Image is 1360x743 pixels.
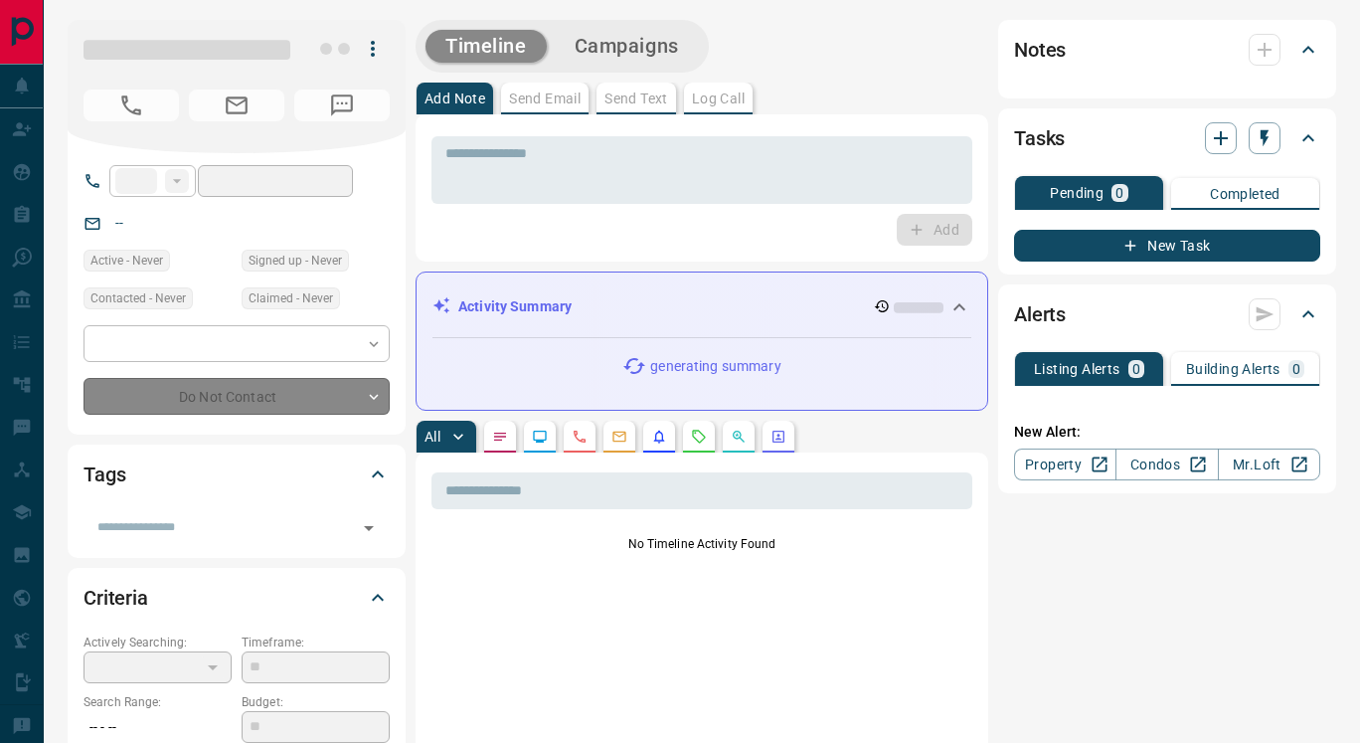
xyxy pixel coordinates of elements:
div: Alerts [1014,290,1320,338]
h2: Notes [1014,34,1066,66]
p: 0 [1115,186,1123,200]
p: Timeframe: [242,634,390,651]
svg: Lead Browsing Activity [532,429,548,445]
svg: Opportunities [731,429,747,445]
p: 0 [1292,362,1300,376]
svg: Notes [492,429,508,445]
div: Activity Summary [432,288,971,325]
button: Open [355,514,383,542]
svg: Calls [572,429,588,445]
svg: Requests [691,429,707,445]
div: Tasks [1014,114,1320,162]
p: Search Range: [84,693,232,711]
span: No Email [189,90,284,121]
button: Campaigns [555,30,699,63]
p: All [425,430,440,444]
h2: Tasks [1014,122,1065,154]
h2: Criteria [84,582,148,614]
a: Property [1014,449,1116,480]
svg: Agent Actions [770,429,786,445]
h2: Alerts [1014,298,1066,330]
span: Claimed - Never [249,288,333,308]
button: New Task [1014,230,1320,262]
span: No Number [84,90,179,121]
span: Contacted - Never [90,288,186,308]
p: Actively Searching: [84,634,232,651]
p: 0 [1132,362,1140,376]
span: Active - Never [90,251,163,271]
div: Criteria [84,574,390,622]
p: generating summary [650,356,780,377]
a: Condos [1115,449,1218,480]
a: Mr.Loft [1218,449,1320,480]
p: Listing Alerts [1034,362,1120,376]
svg: Emails [611,429,627,445]
p: No Timeline Activity Found [431,535,972,553]
div: Do Not Contact [84,378,390,415]
p: Activity Summary [458,296,572,317]
h2: Tags [84,459,125,490]
svg: Listing Alerts [651,429,667,445]
button: Timeline [425,30,547,63]
p: Building Alerts [1186,362,1280,376]
p: Pending [1050,186,1104,200]
div: Tags [84,451,390,498]
p: New Alert: [1014,422,1320,443]
p: Add Note [425,92,485,105]
span: Signed up - Never [249,251,342,271]
p: Completed [1210,187,1280,201]
a: -- [115,215,123,231]
span: No Number [294,90,390,121]
p: Budget: [242,693,390,711]
div: Notes [1014,26,1320,74]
